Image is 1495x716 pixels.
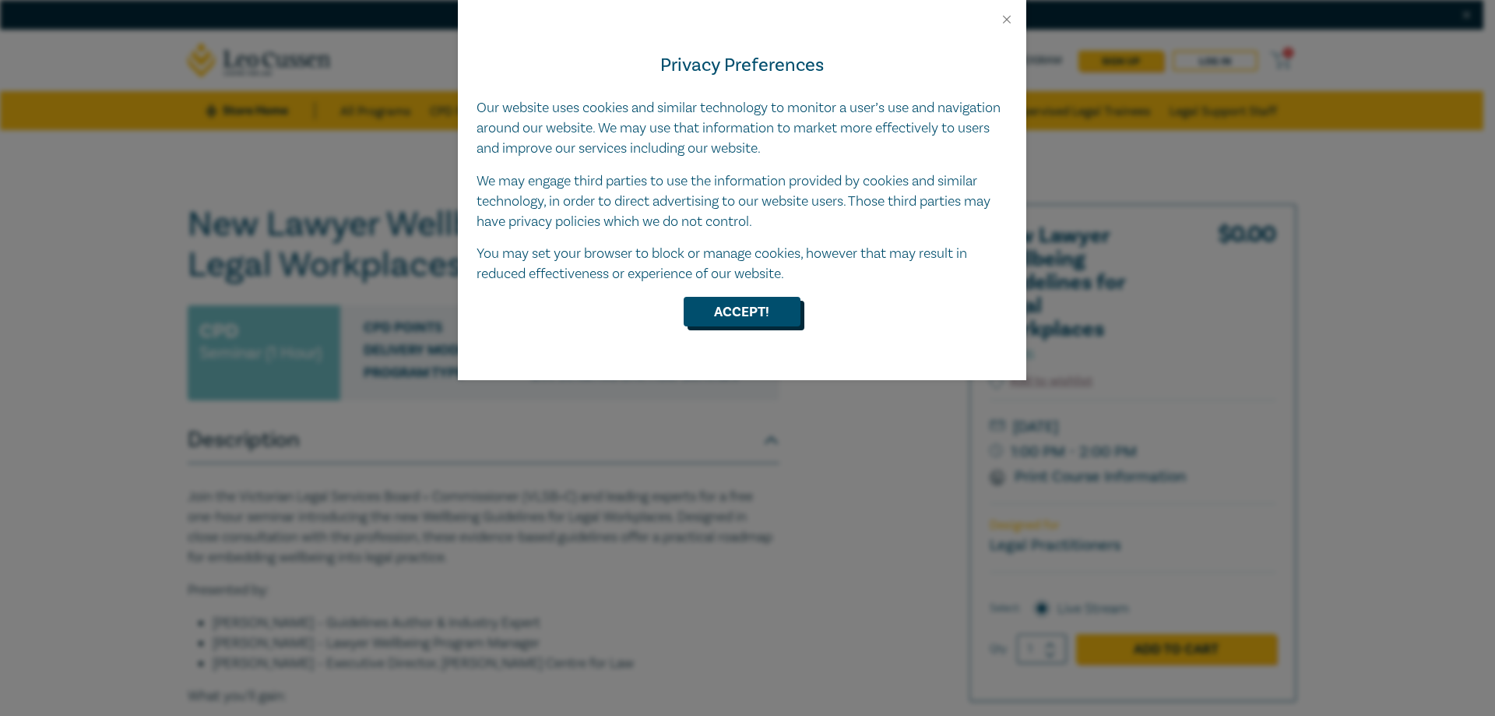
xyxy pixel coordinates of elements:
[477,51,1008,79] h4: Privacy Preferences
[1000,12,1014,26] button: Close
[477,171,1008,232] p: We may engage third parties to use the information provided by cookies and similar technology, in...
[477,98,1008,159] p: Our website uses cookies and similar technology to monitor a user’s use and navigation around our...
[477,244,1008,284] p: You may set your browser to block or manage cookies, however that may result in reduced effective...
[684,297,800,326] button: Accept!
